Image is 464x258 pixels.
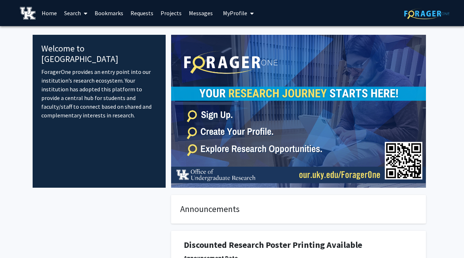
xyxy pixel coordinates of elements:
[20,7,36,20] img: University of Kentucky Logo
[180,204,417,215] h4: Announcements
[38,0,61,26] a: Home
[5,225,31,253] iframe: Chat
[171,35,426,188] img: Cover Image
[61,0,91,26] a: Search
[41,67,157,120] p: ForagerOne provides an entry point into our institution’s research ecosystem. Your institution ha...
[127,0,157,26] a: Requests
[184,240,413,250] h1: Discounted Research Poster Printing Available
[185,0,216,26] a: Messages
[404,8,449,19] img: ForagerOne Logo
[41,43,157,64] h4: Welcome to [GEOGRAPHIC_DATA]
[223,9,247,17] span: My Profile
[157,0,185,26] a: Projects
[91,0,127,26] a: Bookmarks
